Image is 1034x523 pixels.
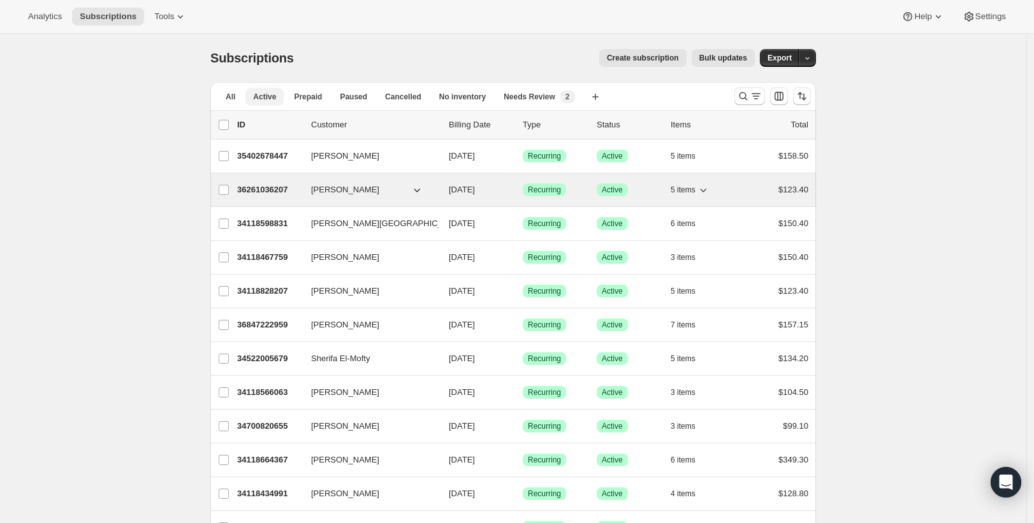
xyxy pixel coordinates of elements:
[975,11,1006,22] span: Settings
[303,382,431,403] button: [PERSON_NAME]
[602,320,623,330] span: Active
[671,248,710,266] button: 3 items
[210,51,294,65] span: Subscriptions
[955,8,1014,25] button: Settings
[449,286,475,296] span: [DATE]
[237,386,301,399] p: 34118566063
[303,348,431,369] button: Sherifa El-Mofty
[311,454,379,466] span: [PERSON_NAME]
[528,185,561,195] span: Recurring
[439,92,486,102] span: No inventory
[671,485,710,503] button: 4 items
[237,181,808,199] div: 36261036207[PERSON_NAME][DATE]SuccessRecurringSuccessActive5 items$123.40
[303,416,431,436] button: [PERSON_NAME]
[528,252,561,262] span: Recurring
[504,92,555,102] span: Needs Review
[778,320,808,329] span: $157.15
[602,387,623,398] span: Active
[294,92,322,102] span: Prepaid
[80,11,136,22] span: Subscriptions
[311,183,379,196] span: [PERSON_NAME]
[778,185,808,194] span: $123.40
[914,11,931,22] span: Help
[237,485,808,503] div: 34118434991[PERSON_NAME][DATE]SuccessRecurringSuccessActive4 items$128.80
[28,11,62,22] span: Analytics
[671,383,710,401] button: 3 items
[671,489,695,499] span: 4 items
[449,354,475,363] span: [DATE]
[528,320,561,330] span: Recurring
[311,386,379,399] span: [PERSON_NAME]
[311,319,379,331] span: [PERSON_NAME]
[778,219,808,228] span: $150.40
[671,185,695,195] span: 5 items
[311,150,379,162] span: [PERSON_NAME]
[237,319,301,331] p: 36847222959
[607,53,679,63] span: Create subscription
[237,251,301,264] p: 34118467759
[778,354,808,363] span: $134.20
[671,417,710,435] button: 3 items
[237,383,808,401] div: 34118566063[PERSON_NAME][DATE]SuccessRecurringSuccessActive3 items$104.50
[778,455,808,464] span: $349.30
[671,147,710,165] button: 5 items
[528,421,561,431] span: Recurring
[602,455,623,465] span: Active
[226,92,235,102] span: All
[303,450,431,470] button: [PERSON_NAME]
[237,417,808,435] div: 34700820655[PERSON_NAME][DATE]SuccessRecurringSuccessActive3 items$99.10
[528,354,561,364] span: Recurring
[599,49,687,67] button: Create subscription
[303,247,431,268] button: [PERSON_NAME]
[778,387,808,397] span: $104.50
[528,387,561,398] span: Recurring
[671,118,734,131] div: Items
[768,53,792,63] span: Export
[237,118,808,131] div: IDCustomerBilling DateTypeStatusItemsTotal
[303,484,431,504] button: [PERSON_NAME]
[671,252,695,262] span: 3 items
[699,53,747,63] span: Bulk updates
[528,286,561,296] span: Recurring
[237,150,301,162] p: 35402678447
[449,252,475,262] span: [DATE]
[237,183,301,196] p: 36261036207
[770,87,788,105] button: Customize table column order and visibility
[760,49,799,67] button: Export
[311,352,370,365] span: Sherifa El-Mofty
[20,8,69,25] button: Analytics
[303,180,431,200] button: [PERSON_NAME]
[602,185,623,195] span: Active
[778,489,808,498] span: $128.80
[602,219,623,229] span: Active
[449,320,475,329] span: [DATE]
[340,92,367,102] span: Paused
[585,88,606,106] button: Create new view
[154,11,174,22] span: Tools
[237,316,808,334] div: 36847222959[PERSON_NAME][DATE]SuccessRecurringSuccessActive7 items$157.15
[237,282,808,300] div: 34118828207[PERSON_NAME][DATE]SuccessRecurringSuccessActive5 items$123.40
[449,185,475,194] span: [DATE]
[783,421,808,431] span: $99.10
[303,146,431,166] button: [PERSON_NAME]
[311,285,379,297] span: [PERSON_NAME]
[449,219,475,228] span: [DATE]
[147,8,194,25] button: Tools
[449,151,475,161] span: [DATE]
[671,181,710,199] button: 5 items
[791,118,808,131] p: Total
[523,118,586,131] div: Type
[311,217,465,230] span: [PERSON_NAME][GEOGRAPHIC_DATA]
[602,489,623,499] span: Active
[793,87,811,105] button: Sort the results
[72,8,144,25] button: Subscriptions
[303,281,431,301] button: [PERSON_NAME]
[303,213,431,234] button: [PERSON_NAME][GEOGRAPHIC_DATA]
[253,92,276,102] span: Active
[528,151,561,161] span: Recurring
[991,467,1021,498] div: Open Intercom Messenger
[671,286,695,296] span: 5 items
[237,352,301,365] p: 34522005679
[602,286,623,296] span: Active
[528,455,561,465] span: Recurring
